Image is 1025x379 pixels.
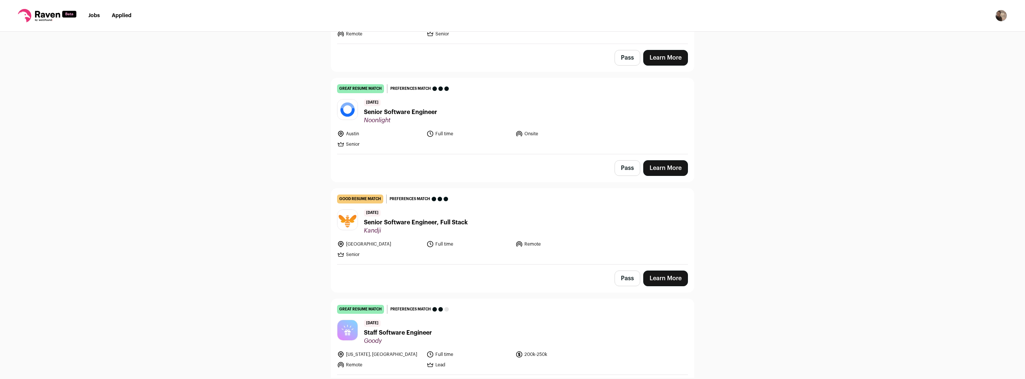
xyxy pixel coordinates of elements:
[331,299,694,375] a: great resume match Preferences match [DATE] Staff Software Engineer Goody [US_STATE], [GEOGRAPHIC...
[364,320,381,327] span: [DATE]
[337,320,358,340] img: abbd17a8e6d3de3bc976c1eded9cb840435b4bac84482d417cf083a1c99ba720.jpg
[337,351,422,358] li: [US_STATE], [GEOGRAPHIC_DATA]
[364,209,381,217] span: [DATE]
[390,195,430,203] span: Preferences match
[337,251,422,258] li: Senior
[364,218,468,227] span: Senior Software Engineer, Full Stack
[337,30,422,38] li: Remote
[643,271,688,286] a: Learn More
[331,189,694,264] a: good resume match Preferences match [DATE] Senior Software Engineer, Full Stack Kandji [GEOGRAPHI...
[515,130,600,138] li: Onsite
[615,160,640,176] button: Pass
[337,305,384,314] div: great resume match
[426,130,511,138] li: Full time
[995,10,1007,22] button: Open dropdown
[995,10,1007,22] img: 8353754-medium_jpg
[615,271,640,286] button: Pass
[337,240,422,248] li: [GEOGRAPHIC_DATA]
[426,351,511,358] li: Full time
[426,361,511,369] li: Lead
[364,99,381,106] span: [DATE]
[426,240,511,248] li: Full time
[364,108,437,117] span: Senior Software Engineer
[390,85,431,92] span: Preferences match
[615,50,640,66] button: Pass
[364,117,437,124] span: Noonlight
[337,100,358,120] img: c3f60ae0193a33a50977f3fdabcad4f26af380a4a2456ec6fda521b6c606f624.jpg
[112,13,131,18] a: Applied
[643,50,688,66] a: Learn More
[364,337,432,345] span: Goody
[390,306,431,313] span: Preferences match
[337,361,422,369] li: Remote
[337,210,358,230] img: 965049adff87f752b577e84c7a1fc71a53e60416b39e091a096093290bf9d39f.jpg
[515,240,600,248] li: Remote
[364,227,468,234] span: Kandji
[337,84,384,93] div: great resume match
[364,328,432,337] span: Staff Software Engineer
[426,30,511,38] li: Senior
[643,160,688,176] a: Learn More
[337,195,383,203] div: good resume match
[88,13,100,18] a: Jobs
[337,140,422,148] li: Senior
[337,130,422,138] li: Austin
[331,78,694,154] a: great resume match Preferences match [DATE] Senior Software Engineer Noonlight Austin Full time O...
[515,351,600,358] li: 200k-250k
